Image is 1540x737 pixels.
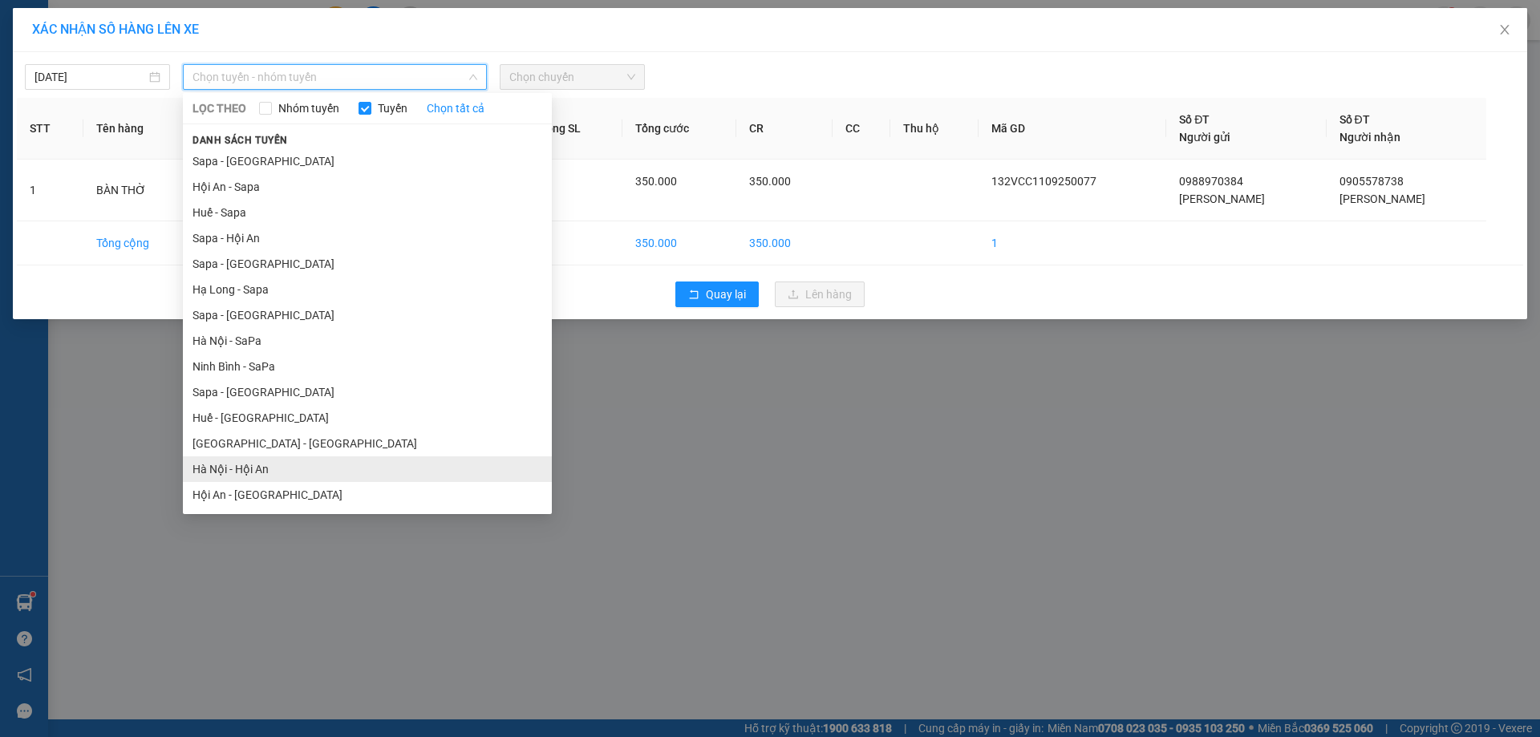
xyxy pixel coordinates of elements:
[83,221,197,265] td: Tổng cộng
[183,225,552,251] li: Sapa - Hội An
[183,200,552,225] li: Huế - Sapa
[183,302,552,328] li: Sapa - [GEOGRAPHIC_DATA]
[83,160,197,221] td: BÀN THỜ
[183,379,552,405] li: Sapa - [GEOGRAPHIC_DATA]
[622,98,736,160] th: Tổng cước
[1339,175,1404,188] span: 0905578738
[183,431,552,456] li: [GEOGRAPHIC_DATA] - [GEOGRAPHIC_DATA]
[890,98,979,160] th: Thu hộ
[427,99,484,117] a: Chọn tất cả
[736,221,833,265] td: 350.000
[183,174,552,200] li: Hội An - Sapa
[833,98,890,160] th: CC
[675,281,759,307] button: rollbackQuay lại
[192,65,477,89] span: Chọn tuyến - nhóm tuyến
[17,98,83,160] th: STT
[979,221,1166,265] td: 1
[509,65,635,89] span: Chọn chuyến
[32,22,199,37] span: XÁC NHẬN SỐ HÀNG LÊN XE
[622,221,736,265] td: 350.000
[83,98,197,160] th: Tên hàng
[183,148,552,174] li: Sapa - [GEOGRAPHIC_DATA]
[1179,175,1243,188] span: 0988970384
[527,98,622,160] th: Tổng SL
[183,405,552,431] li: Huế - [GEOGRAPHIC_DATA]
[775,281,865,307] button: uploadLên hàng
[706,285,746,303] span: Quay lại
[183,482,552,508] li: Hội An - [GEOGRAPHIC_DATA]
[183,328,552,354] li: Hà Nội - SaPa
[1498,23,1511,36] span: close
[371,99,414,117] span: Tuyến
[991,175,1096,188] span: 132VCC1109250077
[979,98,1166,160] th: Mã GD
[749,175,791,188] span: 350.000
[1339,113,1370,126] span: Số ĐT
[736,98,833,160] th: CR
[183,456,552,482] li: Hà Nội - Hội An
[183,354,552,379] li: Ninh Bình - SaPa
[183,277,552,302] li: Hạ Long - Sapa
[17,160,83,221] td: 1
[635,175,677,188] span: 350.000
[183,251,552,277] li: Sapa - [GEOGRAPHIC_DATA]
[527,221,622,265] td: 4
[468,72,478,82] span: down
[1339,131,1400,144] span: Người nhận
[1482,8,1527,53] button: Close
[183,133,298,148] span: Danh sách tuyến
[1339,192,1425,205] span: [PERSON_NAME]
[1179,131,1230,144] span: Người gửi
[688,289,699,302] span: rollback
[34,68,146,86] input: 11/09/2025
[192,99,246,117] span: LỌC THEO
[1179,113,1210,126] span: Số ĐT
[1179,192,1265,205] span: [PERSON_NAME]
[272,99,346,117] span: Nhóm tuyến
